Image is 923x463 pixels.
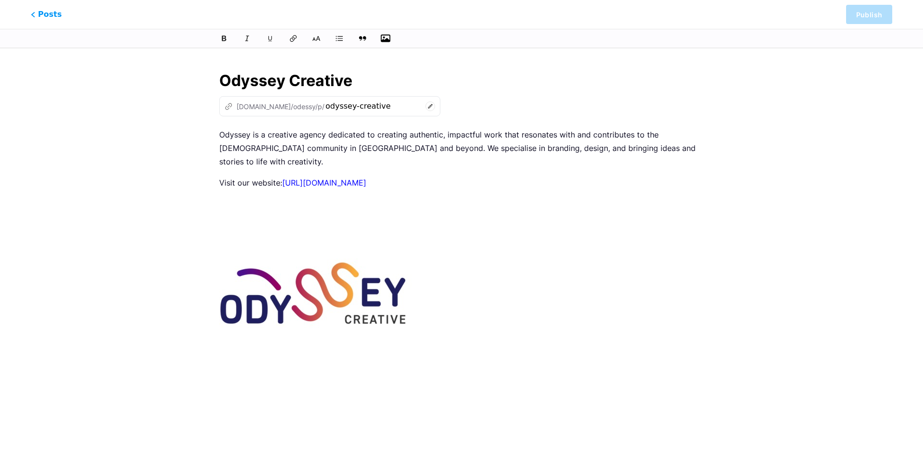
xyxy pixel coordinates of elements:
[219,197,412,389] img: Odyssey Creative
[225,101,324,112] div: [DOMAIN_NAME]/odessy/p/
[219,69,704,92] input: Title
[31,9,62,20] span: Posts
[282,178,366,188] a: [URL][DOMAIN_NAME]
[846,5,892,24] button: Publish
[219,176,704,189] p: Visit our website:
[219,128,704,168] p: Odyssey is a creative agency dedicated to creating authentic, impactful work that resonates with ...
[856,11,882,19] span: Publish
